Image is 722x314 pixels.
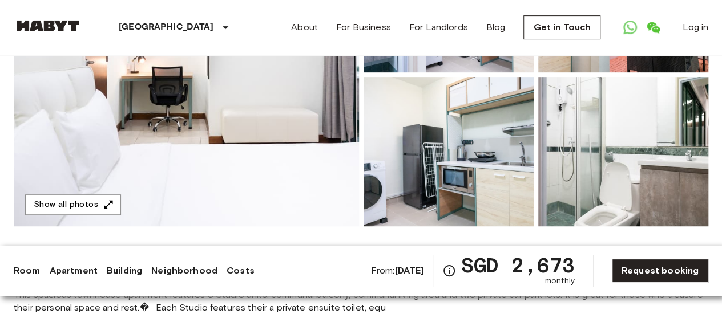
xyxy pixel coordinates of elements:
[683,21,708,34] a: Log in
[619,16,642,39] a: Open WhatsApp
[486,21,506,34] a: Blog
[409,21,468,34] a: For Landlords
[371,264,424,277] span: From:
[14,264,41,278] a: Room
[291,21,318,34] a: About
[227,264,255,278] a: Costs
[50,264,98,278] a: Apartment
[442,264,456,278] svg: Check cost overview for full price breakdown. Please note that discounts apply to new joiners onl...
[523,15,600,39] a: Get in Touch
[642,16,664,39] a: Open WeChat
[107,264,142,278] a: Building
[25,194,121,215] button: Show all photos
[151,264,217,278] a: Neighborhood
[364,77,534,226] img: Picture of unit SG-01-107-001-001
[119,21,214,34] p: [GEOGRAPHIC_DATA]
[545,275,575,287] span: monthly
[14,289,708,314] span: This spacious townhouse apartment features 6 Studio units, communal balcony, communal living area...
[394,265,423,276] b: [DATE]
[336,21,391,34] a: For Business
[538,77,708,226] img: Picture of unit SG-01-107-001-001
[612,259,708,283] a: Request booking
[14,20,82,31] img: Habyt
[461,255,574,275] span: SGD 2,673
